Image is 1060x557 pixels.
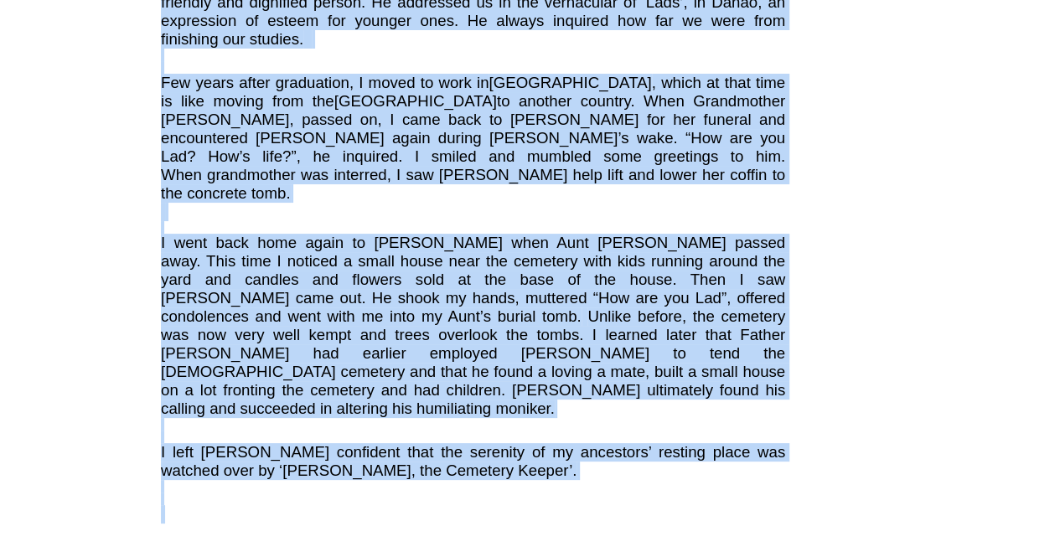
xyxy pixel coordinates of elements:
[489,74,651,91] : [GEOGRAPHIC_DATA]
[161,443,785,479] span: I left [PERSON_NAME] confident that the serenity of my ancestors’ resting place was watched over ...
[334,92,497,110] : [GEOGRAPHIC_DATA]
[161,234,785,417] span: I went back home again to [PERSON_NAME] when Aunt [PERSON_NAME] passed away. This time I noticed ...
[161,74,785,202] span: Few years after graduation, I moved to work in , which at that time is like moving from the to an...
